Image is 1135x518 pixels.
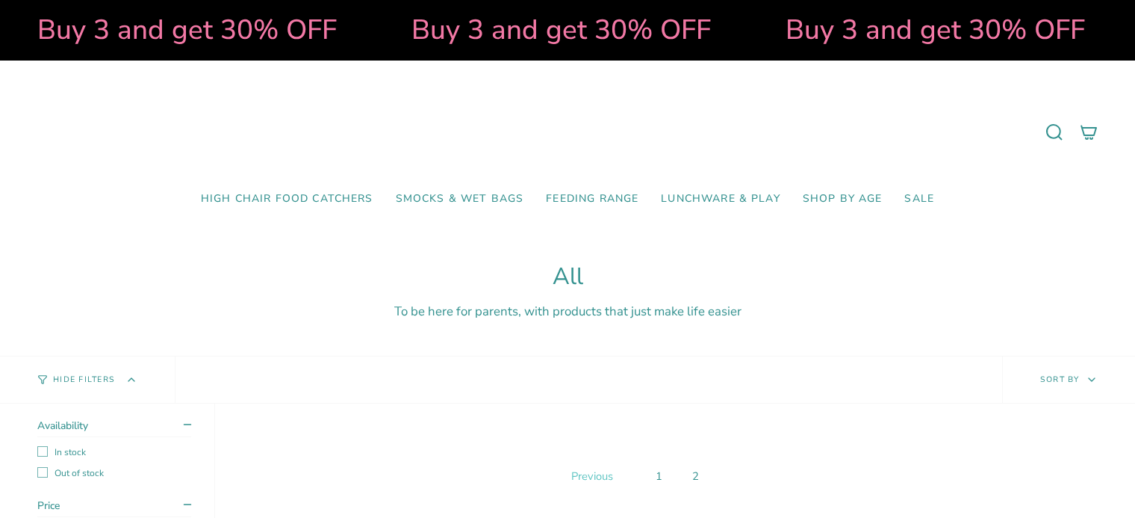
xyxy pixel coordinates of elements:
a: SALE [893,182,945,217]
span: High Chair Food Catchers [201,193,373,206]
span: Shop by Age [803,193,883,206]
a: Previous [567,465,617,487]
strong: Buy 3 and get 30% OFF [34,11,333,49]
label: In stock [37,446,191,458]
button: Sort by [1002,357,1135,403]
a: Mumma’s Little Helpers [439,83,697,182]
a: Shop by Age [792,182,894,217]
span: Smocks & Wet Bags [396,193,524,206]
span: Availability [37,419,88,433]
span: Price [37,499,60,513]
h1: All [37,263,1098,291]
a: High Chair Food Catchers [190,182,385,217]
span: Previous [571,469,613,484]
span: Sort by [1040,374,1080,385]
summary: Availability [37,419,191,437]
span: Lunchware & Play [661,193,780,206]
summary: Price [37,499,191,517]
span: SALE [904,193,934,206]
span: To be here for parents, with products that just make life easier [394,303,741,320]
a: Lunchware & Play [650,182,791,217]
span: Hide Filters [53,376,115,384]
span: Feeding Range [546,193,638,206]
a: 2 [686,466,705,487]
strong: Buy 3 and get 30% OFF [408,11,707,49]
a: 1 [650,466,668,487]
strong: Buy 3 and get 30% OFF [782,11,1081,49]
label: Out of stock [37,467,191,479]
a: Smocks & Wet Bags [385,182,535,217]
a: Feeding Range [535,182,650,217]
